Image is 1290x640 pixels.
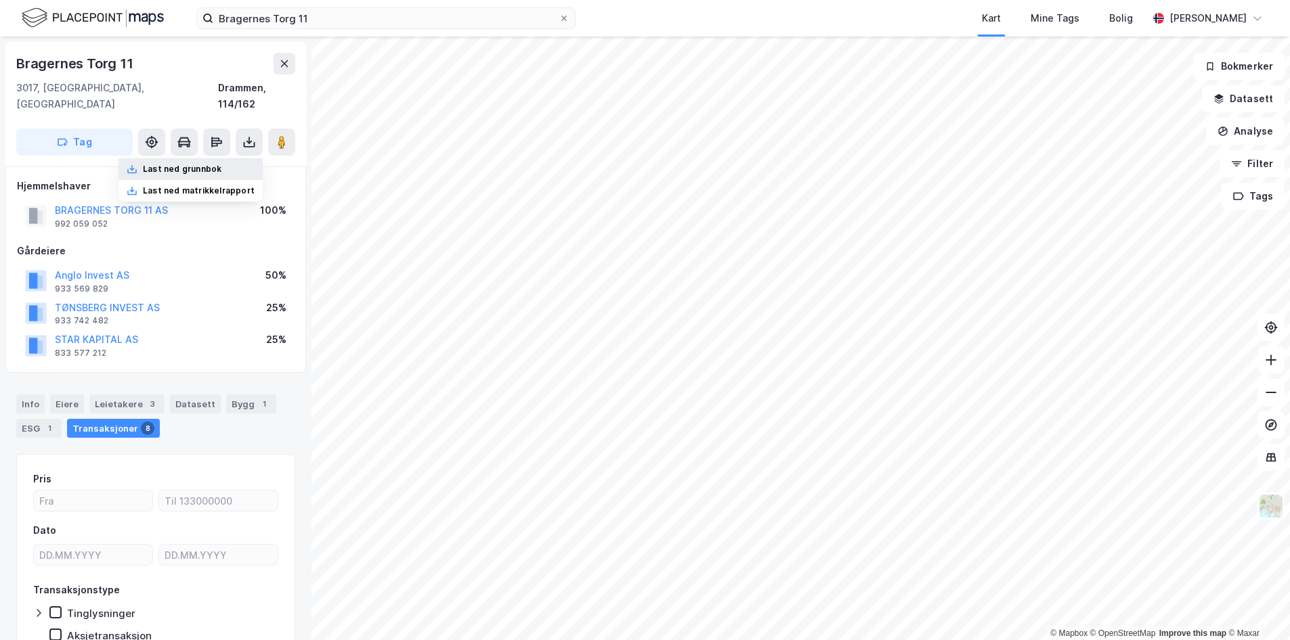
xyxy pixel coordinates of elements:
div: Bolig [1109,10,1133,26]
div: Drammen, 114/162 [218,80,295,112]
div: 50% [265,267,286,283]
div: Transaksjonstype [33,582,120,598]
div: 1 [43,421,56,435]
div: 933 569 829 [55,283,108,294]
input: Søk på adresse, matrikkel, gårdeiere, leietakere eller personer [213,8,559,28]
div: 833 577 212 [55,348,106,359]
div: Datasett [170,394,221,413]
div: Gårdeiere [17,243,295,259]
div: 992 059 052 [55,219,108,229]
div: Tinglysninger [67,607,135,620]
button: Analyse [1206,118,1285,145]
div: [PERSON_NAME] [1169,10,1247,26]
div: Last ned grunnbok [143,164,221,175]
a: Improve this map [1159,628,1226,638]
button: Tags [1222,183,1285,210]
div: 100% [260,202,286,219]
div: Transaksjoner [67,419,160,438]
div: ESG [16,419,62,438]
div: Info [16,394,45,413]
div: Bygg [226,394,276,413]
div: Eiere [50,394,84,413]
a: Mapbox [1050,628,1088,638]
div: 25% [266,332,286,348]
input: DD.MM.YYYY [159,545,278,565]
button: Bokmerker [1193,53,1285,80]
input: Til 133000000 [159,490,278,511]
div: Kart [982,10,1001,26]
div: 8 [141,421,154,435]
div: Last ned matrikkelrapport [143,185,255,196]
input: DD.MM.YYYY [34,545,152,565]
div: Dato [33,522,56,539]
div: 1 [257,397,271,411]
button: Filter [1220,150,1285,177]
div: 933 742 482 [55,315,108,326]
div: 3 [146,397,159,411]
button: Tag [16,129,133,156]
img: logo.f888ab2527a4732fd821a326f86c7f29.svg [22,6,164,30]
div: 25% [266,300,286,316]
img: Z [1258,493,1284,519]
a: OpenStreetMap [1090,628,1156,638]
button: Datasett [1202,85,1285,112]
div: Bragernes Torg 11 [16,53,136,74]
input: Fra [34,490,152,511]
div: Mine Tags [1031,10,1079,26]
div: Hjemmelshaver [17,178,295,194]
div: 3017, [GEOGRAPHIC_DATA], [GEOGRAPHIC_DATA] [16,80,218,112]
div: Leietakere [89,394,165,413]
iframe: Chat Widget [1222,575,1290,640]
div: Pris [33,471,51,487]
